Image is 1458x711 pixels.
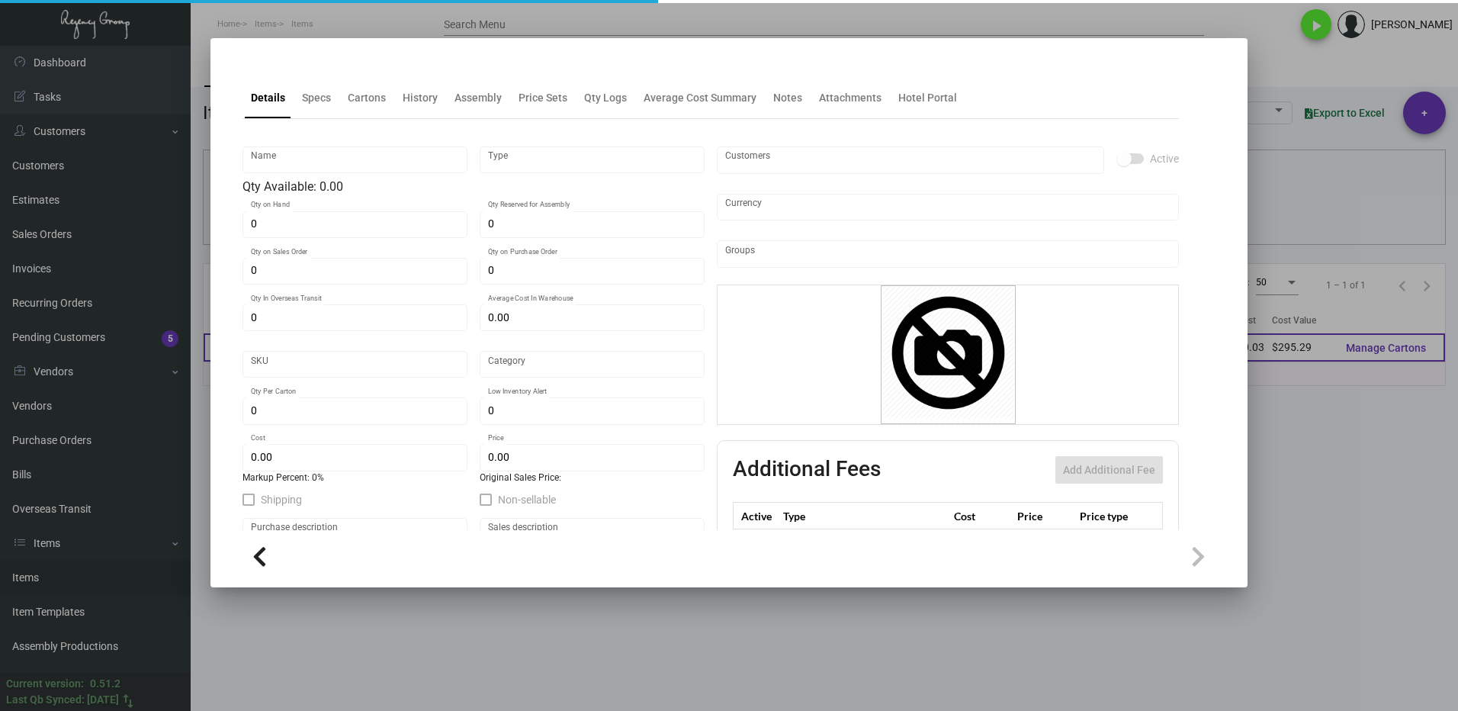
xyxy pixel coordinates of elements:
div: Specs [302,90,331,106]
span: Non-sellable [498,491,556,509]
input: Add new.. [725,248,1171,260]
div: Cartons [348,90,386,106]
th: Active [734,503,780,529]
div: Details [251,90,285,106]
span: Active [1150,150,1179,168]
div: Qty Logs [584,90,627,106]
div: Hotel Portal [898,90,957,106]
span: Shipping [261,491,302,509]
input: Add new.. [725,154,1097,166]
th: Price [1013,503,1076,529]
button: Add Additional Fee [1055,456,1163,484]
div: Assembly [454,90,502,106]
th: Type [779,503,950,529]
div: Average Cost Summary [644,90,756,106]
div: 0.51.2 [90,676,120,692]
div: Qty Available: 0.00 [242,178,705,196]
div: Price Sets [519,90,567,106]
span: Add Additional Fee [1063,464,1155,476]
h2: Additional Fees [733,456,881,484]
th: Price type [1076,503,1145,529]
div: History [403,90,438,106]
th: Cost [950,503,1013,529]
div: Last Qb Synced: [DATE] [6,692,119,708]
div: Notes [773,90,802,106]
div: Current version: [6,676,84,692]
div: Attachments [819,90,882,106]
